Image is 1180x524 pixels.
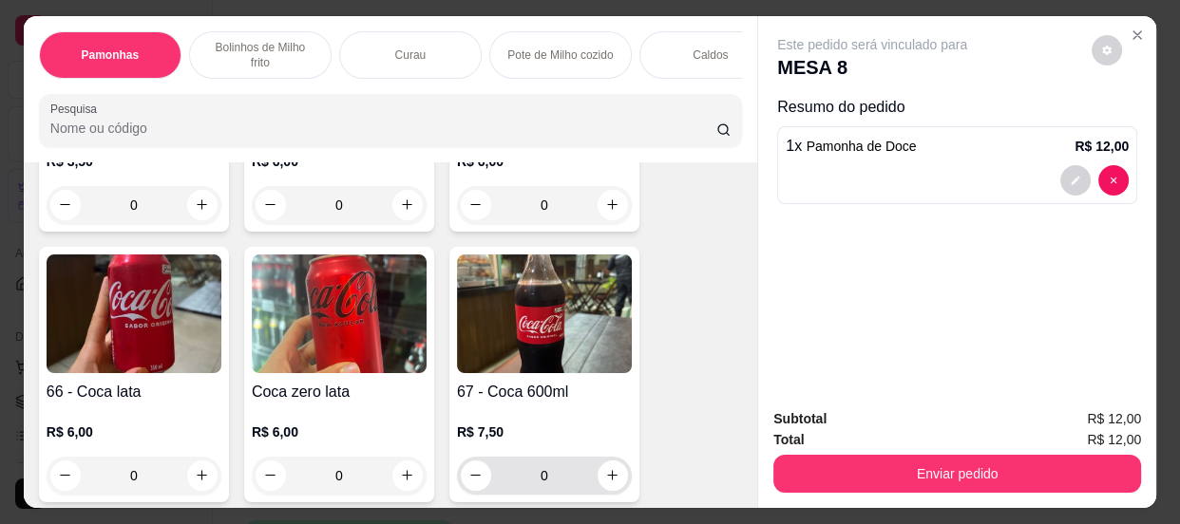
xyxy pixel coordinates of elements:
p: R$ 12,00 [1075,137,1129,156]
p: Este pedido será vinculado para [777,35,967,54]
span: R$ 12,00 [1087,408,1141,429]
button: decrease-product-quantity [256,190,286,220]
button: decrease-product-quantity [50,190,81,220]
p: R$ 6,00 [47,422,221,441]
button: decrease-product-quantity [1092,35,1122,65]
p: R$ 6,00 [252,422,427,441]
img: product-image [47,254,221,373]
button: decrease-product-quantity [461,460,491,491]
p: Resumo do pedido [777,96,1137,119]
button: Enviar pedido [773,455,1141,493]
p: Pote de Milho cozido [507,47,613,63]
img: product-image [457,254,632,373]
button: Close [1122,20,1152,50]
span: R$ 12,00 [1087,429,1141,450]
h4: 67 - Coca 600ml [457,381,632,403]
button: increase-product-quantity [392,190,423,220]
button: increase-product-quantity [187,190,218,220]
strong: Subtotal [773,411,827,426]
button: decrease-product-quantity [461,190,491,220]
p: Bolinhos de Milho frito [205,40,315,70]
p: Curau [395,47,427,63]
button: decrease-product-quantity [1098,165,1129,196]
input: Pesquisa [50,119,716,138]
p: MESA 8 [777,54,967,81]
h4: Coca zero lata [252,381,427,403]
span: Pamonha de Doce [807,139,917,154]
button: decrease-product-quantity [256,460,286,491]
button: increase-product-quantity [392,460,423,491]
button: increase-product-quantity [187,460,218,491]
p: Pamonhas [82,47,140,63]
strong: Total [773,432,804,447]
button: decrease-product-quantity [50,460,81,491]
button: increase-product-quantity [598,460,628,491]
p: R$ 7,50 [457,422,632,441]
h4: 66 - Coca lata [47,381,221,403]
button: decrease-product-quantity [1060,165,1091,196]
p: 1 x [786,135,916,158]
label: Pesquisa [50,101,104,117]
img: product-image [252,254,427,373]
p: Caldos [693,47,728,63]
button: increase-product-quantity [598,190,628,220]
